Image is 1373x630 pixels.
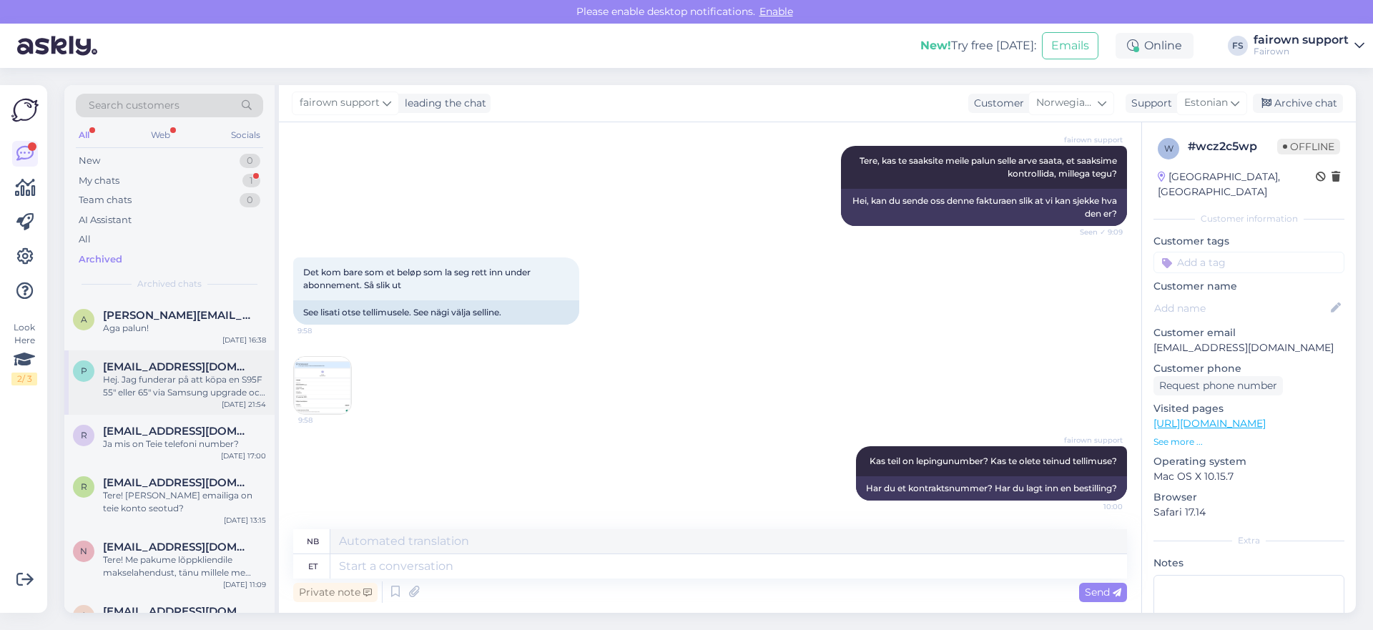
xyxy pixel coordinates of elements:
span: a [81,610,87,621]
span: rafał.sowa@ispot.pl [103,425,252,438]
p: Customer email [1153,325,1344,340]
div: Ja mis on Teie telefoni number? [103,438,266,451]
p: Notes [1153,556,1344,571]
div: Team chats [79,193,132,207]
div: et [308,554,318,579]
div: 0 [240,154,260,168]
div: See lisati otse tellimusele. See nägi välja selline. [293,300,579,325]
input: Add a tag [1153,252,1344,273]
div: [GEOGRAPHIC_DATA], [GEOGRAPHIC_DATA] [1158,169,1316,200]
span: Kas teil on lepingunumber? Kas te olete teinud tellimuse? [870,456,1117,466]
div: Tere! Me pakume lõppkliendile makselahendust, tänu millele me ostame teatud perioodi pärast (näit... [103,553,266,579]
span: Send [1085,586,1121,599]
input: Add name [1154,300,1328,316]
span: 10:00 [1069,501,1123,512]
div: Aga palun! [103,322,266,335]
a: [URL][DOMAIN_NAME] [1153,417,1266,430]
div: # wcz2c5wp [1188,138,1277,155]
div: Extra [1153,534,1344,547]
span: Seen ✓ 9:09 [1069,227,1123,237]
span: Offline [1277,139,1340,154]
span: nora.lyo@anker-in.com [103,541,252,553]
span: 9:58 [297,325,351,336]
div: Try free [DATE]: [920,37,1036,54]
p: [EMAIL_ADDRESS][DOMAIN_NAME] [1153,340,1344,355]
div: Archived [79,252,122,267]
div: [DATE] 11:09 [223,579,266,590]
div: Web [148,126,173,144]
span: Det kom bare som et beløp som la seg rett inn under abonnement. Så slik ut [303,267,533,290]
img: Askly Logo [11,97,39,124]
button: Emails [1042,32,1098,59]
div: leading the chat [399,96,486,111]
div: 1 [242,174,260,188]
div: Private note [293,583,378,602]
span: amelia.nowicka@ispot.pl [103,309,252,322]
span: w [1164,143,1173,154]
div: 2 / 3 [11,373,37,385]
div: Look Here [11,321,37,385]
p: Customer name [1153,279,1344,294]
p: Mac OS X 10.15.7 [1153,469,1344,484]
p: See more ... [1153,435,1344,448]
div: [DATE] 13:15 [224,515,266,526]
span: ala@munum.no [103,605,252,618]
div: Archive chat [1253,94,1343,113]
p: Operating system [1153,454,1344,469]
p: Safari 17.14 [1153,505,1344,520]
span: r [81,481,87,492]
span: pierrejonssonagren@gmail.com [103,360,252,373]
div: Request phone number [1153,376,1283,395]
span: Estonian [1184,95,1228,111]
span: n [80,546,87,556]
div: Hei, kan du sende oss denne fakturaen slik at vi kan sjekke hva den er? [841,189,1127,226]
span: fairown support [300,95,380,111]
span: rafal.sowa@ispot.pl [103,476,252,489]
p: Visited pages [1153,401,1344,416]
div: [DATE] 16:38 [222,335,266,345]
div: Customer information [1153,212,1344,225]
span: 9:58 [298,415,352,425]
span: fairown support [1064,435,1123,446]
div: FS [1228,36,1248,56]
div: Hej. Jag funderar på att köpa en S95F 55" eller 65" via Samsung upgrade och undrar lite saker. 1-... [103,373,266,399]
span: Enable [755,5,797,18]
div: New [79,154,100,168]
span: Norwegian Bokmål [1036,95,1095,111]
div: [DATE] 17:00 [221,451,266,461]
div: Customer [968,96,1024,111]
p: Customer phone [1153,361,1344,376]
div: Tere! [PERSON_NAME] emailiga on teie konto seotud? [103,489,266,515]
div: All [79,232,91,247]
div: My chats [79,174,119,188]
div: 0 [240,193,260,207]
div: Online [1116,33,1194,59]
div: Har du et kontraktsnummer? Har du lagt inn en bestilling? [856,476,1127,501]
p: Browser [1153,490,1344,505]
p: Customer tags [1153,234,1344,249]
span: Search customers [89,98,179,113]
img: Attachment [294,357,351,414]
div: Socials [228,126,263,144]
div: Fairown [1254,46,1349,57]
div: [DATE] 21:54 [222,399,266,410]
div: AI Assistant [79,213,132,227]
span: Archived chats [137,277,202,290]
div: All [76,126,92,144]
span: r [81,430,87,440]
div: fairown support [1254,34,1349,46]
span: p [81,365,87,376]
div: Support [1126,96,1172,111]
div: nb [307,529,319,553]
a: fairown supportFairown [1254,34,1364,57]
span: Tere, kas te saaksite meile palun selle arve saata, et saaksime kontrollida, millega tegu? [860,155,1119,179]
span: fairown support [1064,134,1123,145]
b: New! [920,39,951,52]
span: a [81,314,87,325]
